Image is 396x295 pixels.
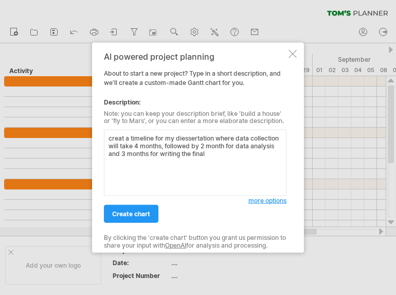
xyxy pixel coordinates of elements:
[248,197,286,204] span: more options
[104,97,286,107] div: Description:
[104,205,158,223] a: create chart
[104,234,286,249] div: By clicking the 'create chart' button you grant us permission to share your input with for analys...
[104,51,286,61] div: AI powered project planning
[248,196,286,205] a: more options
[112,210,150,218] span: create chart
[165,241,186,249] a: OpenAI
[104,110,286,125] div: Note: you can keep your description brief, like 'build a house' or 'fly to Mars', or you can ente...
[104,51,286,244] div: About to start a new project? Type in a short description, and we'll create a custom-made Gantt c...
